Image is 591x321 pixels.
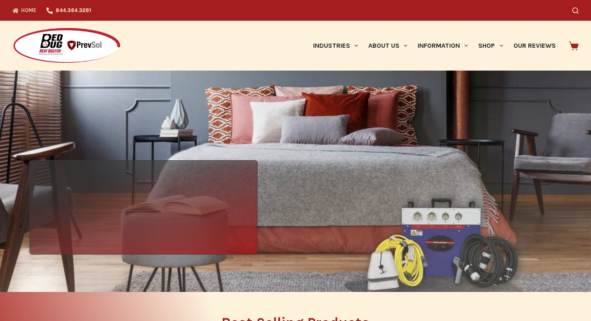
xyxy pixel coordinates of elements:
[12,27,121,64] img: Prevsol/Bed Bug Heat Doctor
[363,21,412,71] a: About Us
[308,21,363,71] a: Industries
[413,21,473,71] a: Information
[473,21,508,71] a: Shop
[308,21,561,71] nav: Primary
[572,7,579,14] button: Search
[508,21,561,71] a: Our Reviews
